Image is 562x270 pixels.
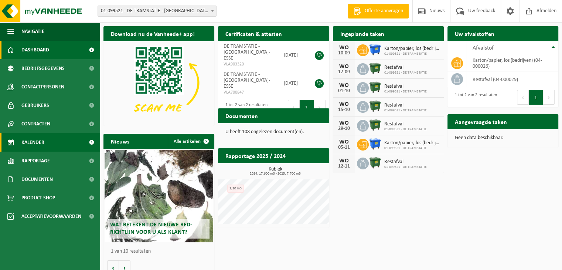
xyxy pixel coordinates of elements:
div: 2,20 m3 [227,185,244,193]
span: Karton/papier, los (bedrijven) [384,46,440,52]
span: Contactpersonen [21,78,64,96]
div: WO [337,139,351,145]
h2: Download nu de Vanheede+ app! [103,26,202,41]
div: WO [337,64,351,70]
button: Next [314,100,326,115]
h2: Nieuws [103,134,137,148]
div: 01-10 [337,88,351,94]
img: Download de VHEPlus App [103,41,214,124]
button: Previous [288,100,300,115]
button: Previous [517,90,529,105]
img: WB-1100-HPE-GN-01 [369,81,381,94]
span: Wat betekent de nieuwe RED-richtlijn voor u als klant? [110,222,192,235]
span: Gebruikers [21,96,49,115]
button: 1 [300,100,314,115]
a: Offerte aanvragen [348,4,409,18]
span: Karton/papier, los (bedrijven) [384,140,440,146]
button: Next [543,90,555,105]
span: Offerte aanvragen [363,7,405,15]
div: 12-11 [337,164,351,169]
span: Restafval [384,121,427,127]
span: Dashboard [21,41,49,59]
span: 01-099521 - DE TRAMSTATIE [384,165,427,169]
span: Bedrijfsgegevens [21,59,65,78]
div: WO [337,120,351,126]
span: Contracten [21,115,50,133]
div: 1 tot 2 van 2 resultaten [222,99,268,115]
img: WB-1100-HPE-BE-01 [369,43,381,56]
div: 15-10 [337,107,351,112]
h2: Documenten [218,108,265,123]
h3: Kubiek [222,167,329,176]
h2: Certificaten & attesten [218,26,289,41]
span: Restafval [384,159,427,165]
div: WO [337,101,351,107]
span: 01-099521 - DE TRAMSTATIE [384,146,440,151]
div: 17-09 [337,70,351,75]
p: U heeft 108 ongelezen document(en). [225,129,321,135]
button: 1 [529,90,543,105]
span: VLA700847 [224,90,272,95]
span: 01-099521 - DE TRAMSTATIE [384,108,427,113]
h2: Ingeplande taken [333,26,392,41]
div: WO [337,158,351,164]
h2: Aangevraagde taken [447,114,514,129]
span: Afvalstof [473,45,494,51]
a: Bekijk rapportage [274,163,328,178]
span: 01-099521 - DE TRAMSTATIE [384,71,427,75]
span: Product Shop [21,189,55,207]
a: Alle artikelen [168,134,214,149]
p: 1 van 10 resultaten [111,249,211,254]
span: Restafval [384,102,427,108]
img: WB-1100-HPE-GN-01 [369,119,381,131]
h2: Rapportage 2025 / 2024 [218,148,293,163]
div: 05-11 [337,145,351,150]
td: [DATE] [278,41,307,69]
span: Rapportage [21,152,50,170]
td: karton/papier, los (bedrijven) (04-000026) [467,55,558,71]
span: Navigatie [21,22,44,41]
div: WO [337,82,351,88]
img: WB-1100-HPE-GN-01 [369,62,381,75]
span: 01-099521 - DE TRAMSTATIE - SINT-LIEVENS-ESSE [98,6,216,16]
span: 01-099521 - DE TRAMSTATIE - SINT-LIEVENS-ESSE [98,6,217,17]
span: 01-099521 - DE TRAMSTATIE [384,52,440,56]
a: Wat betekent de nieuwe RED-richtlijn voor u als klant? [105,150,213,242]
span: Acceptatievoorwaarden [21,207,81,226]
span: 01-099521 - DE TRAMSTATIE [384,127,427,132]
td: restafval (04-000029) [467,71,558,87]
img: WB-1100-HPE-BE-01 [369,138,381,150]
span: Restafval [384,84,427,90]
img: WB-1100-HPE-GN-01 [369,100,381,112]
td: [DATE] [278,69,307,97]
span: 2024: 17,600 m3 - 2025: 7,700 m3 [222,172,329,176]
span: VLA903320 [224,61,272,67]
span: DE TRAMSTATIE - [GEOGRAPHIC_DATA]-ESSE [224,72,270,89]
span: Kalender [21,133,44,152]
p: Geen data beschikbaar. [455,135,551,141]
span: 01-099521 - DE TRAMSTATIE [384,90,427,94]
img: WB-1100-HPE-GN-01 [369,156,381,169]
span: Documenten [21,170,53,189]
div: 1 tot 2 van 2 resultaten [451,89,497,105]
div: 10-09 [337,51,351,56]
span: DE TRAMSTATIE - [GEOGRAPHIC_DATA]-ESSE [224,44,270,61]
h2: Uw afvalstoffen [447,26,502,41]
div: 29-10 [337,126,351,131]
div: WO [337,45,351,51]
span: Restafval [384,65,427,71]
